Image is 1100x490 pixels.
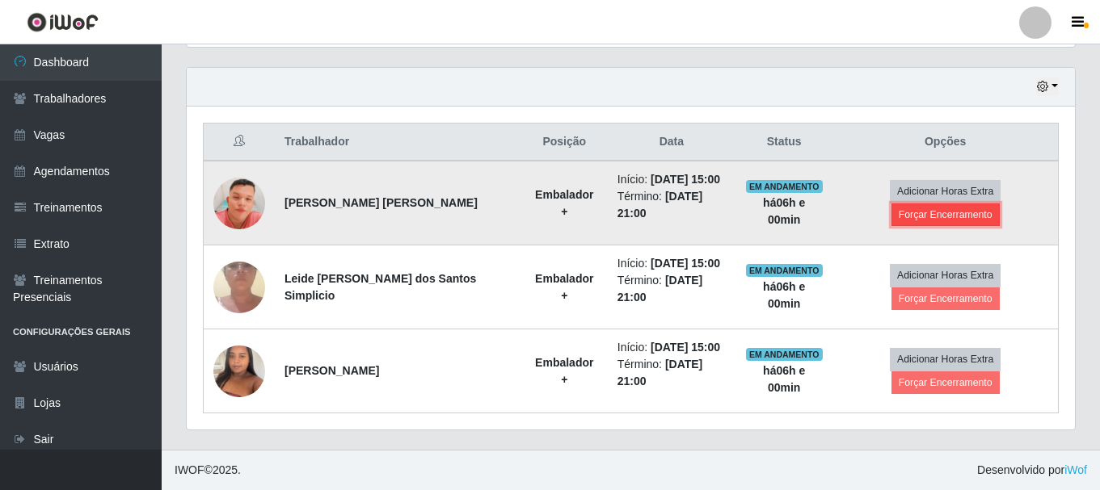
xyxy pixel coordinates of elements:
[284,364,379,377] strong: [PERSON_NAME]
[735,124,832,161] th: Status
[617,356,726,390] li: Término:
[617,272,726,306] li: Término:
[213,337,265,405] img: 1751846244221.jpeg
[746,264,823,277] span: EM ANDAMENTO
[763,196,805,226] strong: há 06 h e 00 min
[275,124,521,161] th: Trabalhador
[651,173,720,186] time: [DATE] 15:00
[890,348,1001,371] button: Adicionar Horas Extra
[521,124,608,161] th: Posição
[617,188,726,222] li: Término:
[284,272,476,302] strong: Leide [PERSON_NAME] dos Santos Simplicio
[175,462,241,479] span: © 2025 .
[763,364,805,394] strong: há 06 h e 00 min
[617,171,726,188] li: Início:
[746,348,823,361] span: EM ANDAMENTO
[1064,463,1087,476] a: iWof
[891,287,1000,310] button: Forçar Encerramento
[617,255,726,272] li: Início:
[891,203,1000,226] button: Forçar Encerramento
[608,124,735,161] th: Data
[890,264,1001,287] button: Adicionar Horas Extra
[535,272,593,302] strong: Embalador +
[763,280,805,310] strong: há 06 h e 00 min
[651,341,720,354] time: [DATE] 15:00
[284,196,478,209] strong: [PERSON_NAME] [PERSON_NAME]
[617,339,726,356] li: Início:
[535,356,593,386] strong: Embalador +
[213,229,265,344] img: 1740613482335.jpeg
[213,144,265,262] img: 1744412186604.jpeg
[27,12,99,32] img: CoreUI Logo
[651,257,720,270] time: [DATE] 15:00
[535,188,593,218] strong: Embalador +
[977,462,1087,479] span: Desenvolvido por
[175,463,204,476] span: IWOF
[891,371,1000,394] button: Forçar Encerramento
[890,180,1001,203] button: Adicionar Horas Extra
[746,180,823,193] span: EM ANDAMENTO
[832,124,1058,161] th: Opções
